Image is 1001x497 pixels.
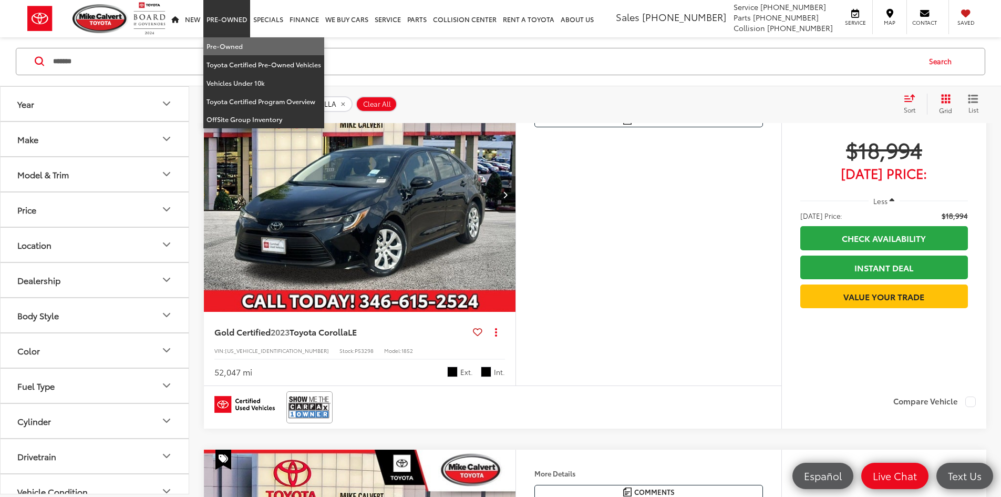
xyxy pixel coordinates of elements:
button: YearYear [1,87,190,121]
div: Drivetrain [17,451,56,461]
span: Service [843,19,867,26]
span: [PHONE_NUMBER] [753,12,819,23]
img: Mike Calvert Toyota [73,4,128,33]
span: VIN: [214,347,225,354]
button: Next image [494,176,515,213]
span: [US_VEHICLE_IDENTIFICATION_NUMBER] [225,347,329,354]
span: Model: [384,347,401,354]
span: Sales [616,10,639,24]
div: Fuel Type [17,381,55,391]
span: Español [799,469,847,482]
span: Int. [494,367,505,377]
h4: More Details [534,470,763,477]
span: Comments [634,487,675,497]
span: [PHONE_NUMBER] [760,2,826,12]
div: Make [160,133,173,146]
a: Vehicles Under 10k [203,74,324,93]
a: Español [792,463,853,489]
div: 52,047 mi [214,366,252,378]
button: List View [960,94,986,115]
button: Actions [487,322,505,341]
button: Select sort value [899,94,927,115]
span: Stock: [339,347,355,354]
span: $18,994 [942,210,968,221]
a: Text Us [936,463,993,489]
a: 2023 Toyota Corolla LE2023 Toyota Corolla LE2023 Toyota Corolla LE2023 Toyota Corolla LE [203,77,517,312]
a: Toyota Certified Program Overview [203,93,324,111]
div: Color [17,346,40,356]
span: Collision [734,23,765,33]
button: Search [919,48,967,75]
span: Toyota Corolla [290,326,348,338]
div: Location [160,239,173,251]
div: 2023 Toyota Corolla LE 0 [203,77,517,312]
button: MakeMake [1,122,190,156]
span: [DATE] Price: [800,210,842,221]
div: Make [17,134,38,144]
button: DrivetrainDrivetrain [1,439,190,473]
div: Body Style [160,309,173,322]
img: Toyota Certified Used Vehicles [214,396,275,413]
span: $18,994 [800,136,968,163]
span: P53298 [355,347,374,354]
img: View CARFAX report [288,393,331,421]
button: remove COROLLA [296,96,353,112]
a: Gold Certified2023Toyota CorollaLE [214,326,469,338]
div: Color [160,344,173,357]
span: Map [878,19,901,26]
div: Vehicle Condition [17,486,88,496]
button: Less [869,191,900,210]
img: 2023 Toyota Corolla LE [203,77,517,312]
span: [DATE] Price: [800,168,968,178]
span: [PHONE_NUMBER] [767,23,833,33]
span: Text Us [943,469,987,482]
div: Model & Trim [160,168,173,181]
span: Special [215,450,231,470]
div: Body Style [17,310,59,320]
div: Dealership [160,274,173,287]
button: Clear All [356,96,397,112]
button: Grid View [927,94,960,115]
span: Live Chat [868,469,922,482]
span: dropdown dots [495,328,497,336]
input: Search by Make, Model, or Keyword [52,49,919,74]
div: Cylinder [17,416,51,426]
div: Dealership [17,275,60,285]
a: Instant Deal [800,256,968,279]
span: Grid [939,106,952,115]
button: LocationLocation [1,228,190,262]
a: Check Availability [800,226,968,250]
button: Fuel TypeFuel Type [1,369,190,403]
label: Compare Vehicle [893,397,976,407]
div: Price [17,205,36,215]
span: Sort [904,105,915,114]
a: Pre-Owned [203,37,324,56]
div: Fuel Type [160,380,173,392]
span: Saved [954,19,977,26]
span: Service [734,2,758,12]
span: Ext. [460,367,473,377]
div: Price [160,204,173,216]
button: ColorColor [1,333,190,368]
button: CylinderCylinder [1,404,190,438]
span: List [968,105,978,114]
div: Drivetrain [160,450,173,463]
a: Live Chat [861,463,928,489]
button: PricePrice [1,192,190,227]
a: OffSite Group Inventory [203,110,324,128]
span: 1852 [401,347,413,354]
a: Toyota Certified Pre-Owned Vehicles [203,56,324,74]
div: Year [160,98,173,110]
div: Cylinder [160,415,173,428]
span: Midnight Black [447,367,458,377]
div: Location [17,240,51,250]
span: LE [348,326,357,338]
span: 2023 [271,326,290,338]
img: Comments [623,488,632,496]
button: Body StyleBody Style [1,298,190,332]
span: Contact [912,19,937,26]
div: Model & Trim [17,169,69,179]
button: DealershipDealership [1,263,190,297]
span: [PHONE_NUMBER] [642,10,726,24]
